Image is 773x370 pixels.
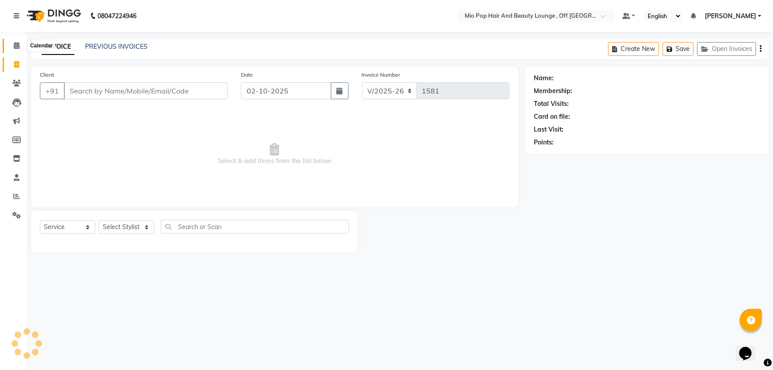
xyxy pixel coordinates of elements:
[161,220,349,234] input: Search or Scan
[40,82,65,99] button: +91
[534,112,570,121] div: Card on file:
[736,335,764,361] iframe: chat widget
[534,86,572,96] div: Membership:
[608,42,659,56] button: Create New
[28,41,55,51] div: Calendar
[534,99,569,109] div: Total Visits:
[85,43,148,51] a: PREVIOUS INVOICES
[64,82,228,99] input: Search by Name/Mobile/Email/Code
[534,125,563,134] div: Last Visit:
[534,138,554,147] div: Points:
[534,74,554,83] div: Name:
[705,12,756,21] span: [PERSON_NAME]
[23,4,83,28] img: logo
[40,71,54,79] label: Client
[362,71,400,79] label: Invoice Number
[663,42,694,56] button: Save
[40,110,509,199] span: Select & add items from the list below
[241,71,253,79] label: Date
[697,42,756,56] button: Open Invoices
[97,4,136,28] b: 08047224946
